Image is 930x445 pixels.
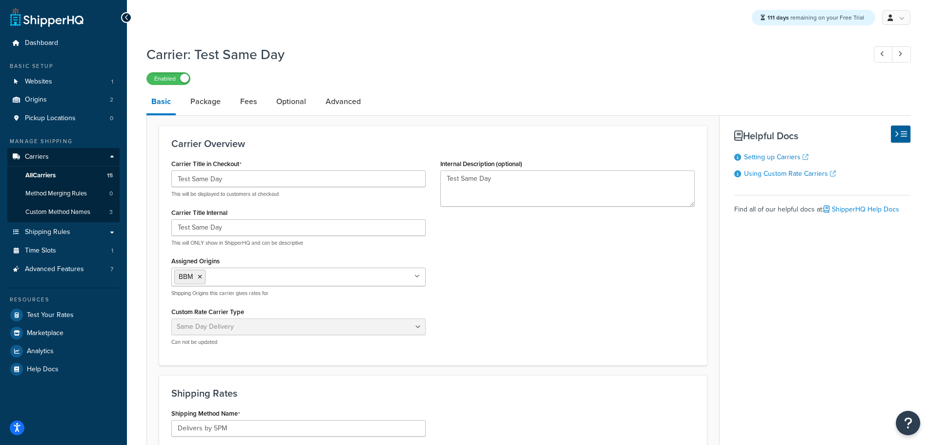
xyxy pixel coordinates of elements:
span: 2 [110,96,113,104]
span: 1 [111,78,113,86]
label: Carrier Title in Checkout [171,160,242,168]
h3: Shipping Rates [171,388,695,399]
span: Test Your Rates [27,311,74,319]
a: Advanced Features7 [7,260,120,278]
h1: Carrier: Test Same Day [146,45,856,64]
span: Carriers [25,153,49,161]
a: Analytics [7,342,120,360]
button: Open Resource Center [896,411,920,435]
a: Optional [271,90,311,113]
li: Time Slots [7,242,120,260]
label: Enabled [147,73,190,85]
span: Websites [25,78,52,86]
li: Websites [7,73,120,91]
span: Origins [25,96,47,104]
span: Time Slots [25,247,56,255]
a: Basic [146,90,176,115]
a: Pickup Locations0 [7,109,120,127]
span: 0 [109,190,113,198]
span: 1 [111,247,113,255]
button: Hide Help Docs [891,126,910,143]
a: Websites1 [7,73,120,91]
a: Package [186,90,226,113]
p: Shipping Origins this carrier gives rates for [171,290,426,297]
li: Origins [7,91,120,109]
a: Custom Method Names3 [7,203,120,221]
label: Assigned Origins [171,257,220,265]
span: Help Docs [27,365,59,374]
strong: 111 days [767,13,789,22]
p: This will ONLY show in ShipperHQ and can be descriptive [171,239,426,247]
p: This will be displayed to customers at checkout [171,191,426,198]
span: BBM [179,272,193,282]
a: Advanced [321,90,366,113]
a: Using Custom Rate Carriers [744,169,836,179]
span: Shipping Rules [25,228,70,236]
span: Advanced Features [25,265,84,274]
span: 15 [107,171,113,180]
li: Advanced Features [7,260,120,278]
h3: Helpful Docs [734,130,910,141]
span: 7 [110,265,113,274]
span: Dashboard [25,39,58,47]
a: Fees [235,90,262,113]
a: Origins2 [7,91,120,109]
h3: Carrier Overview [171,138,695,149]
a: Carriers [7,148,120,166]
div: Find all of our helpful docs at: [734,195,910,216]
a: Dashboard [7,34,120,52]
span: Marketplace [27,329,63,338]
textarea: Test Same Day [440,170,695,207]
span: Method Merging Rules [25,190,87,198]
p: Can not be updated [171,339,426,346]
span: Custom Method Names [25,208,90,216]
label: Carrier Title Internal [171,209,227,216]
li: Carriers [7,148,120,222]
span: 3 [109,208,113,216]
div: Basic Setup [7,62,120,70]
span: remaining on your Free Trial [767,13,864,22]
li: Method Merging Rules [7,185,120,203]
a: Time Slots1 [7,242,120,260]
span: 0 [110,114,113,123]
a: Setting up Carriers [744,152,808,162]
a: Previous Record [874,46,893,63]
a: Help Docs [7,360,120,378]
label: Custom Rate Carrier Type [171,308,244,316]
span: Pickup Locations [25,114,76,123]
label: Internal Description (optional) [440,160,522,168]
a: Shipping Rules [7,223,120,241]
li: Custom Method Names [7,203,120,221]
div: Resources [7,296,120,304]
a: Next Record [892,46,911,63]
a: ShipperHQ Help Docs [824,204,899,214]
div: Manage Shipping [7,137,120,146]
li: Pickup Locations [7,109,120,127]
label: Shipping Method Name [171,410,240,418]
a: AllCarriers15 [7,167,120,185]
a: Method Merging Rules0 [7,185,120,203]
a: Test Your Rates [7,306,120,324]
span: All Carriers [25,171,56,180]
span: Analytics [27,347,54,356]
a: Marketplace [7,324,120,342]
